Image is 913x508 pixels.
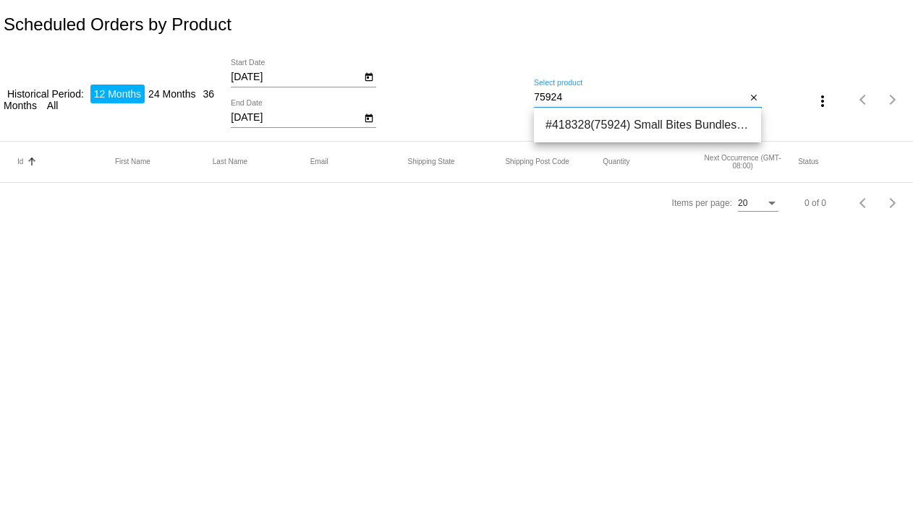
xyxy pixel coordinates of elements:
span: 20 [738,198,747,208]
li: Historical Period: [4,85,88,103]
button: Change sorting for Id [17,158,23,166]
li: All [43,96,62,115]
button: Next page [878,189,907,218]
li: 24 Months [145,85,199,103]
mat-icon: close [749,92,759,104]
button: Open calendar [361,110,376,125]
li: 36 Months [4,85,214,115]
div: Items per page: [672,198,732,208]
div: 0 of 0 [804,198,826,208]
input: Select product [534,92,746,103]
button: Change sorting for Customer.Email [310,158,328,166]
button: Previous page [849,85,878,114]
button: Change sorting for Status [798,158,818,166]
button: Open calendar [361,69,376,84]
button: Previous page [849,189,878,218]
button: Change sorting for Customer.FirstName [115,158,150,166]
button: Clear [747,90,762,106]
button: Change sorting for ShippingState [408,158,455,166]
li: 12 Months [90,85,145,103]
button: Change sorting for Quantity [603,158,629,166]
span: #418328(75924) Small Bites Bundles - Chicken, Brown Rice &amp; Pumpkin Limited Ingredient Diet SM... [545,108,749,142]
mat-select: Items per page: [738,199,778,209]
h2: Scheduled Orders by Product [4,14,232,35]
mat-icon: more_vert [814,92,831,110]
button: Change sorting for NextOccurrenceUtc [700,154,785,170]
button: Next page [878,85,907,114]
input: Start Date [231,72,361,83]
button: Change sorting for ShippingPostcode [505,158,569,166]
button: Change sorting for Customer.LastName [213,158,247,166]
input: End Date [231,112,361,124]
